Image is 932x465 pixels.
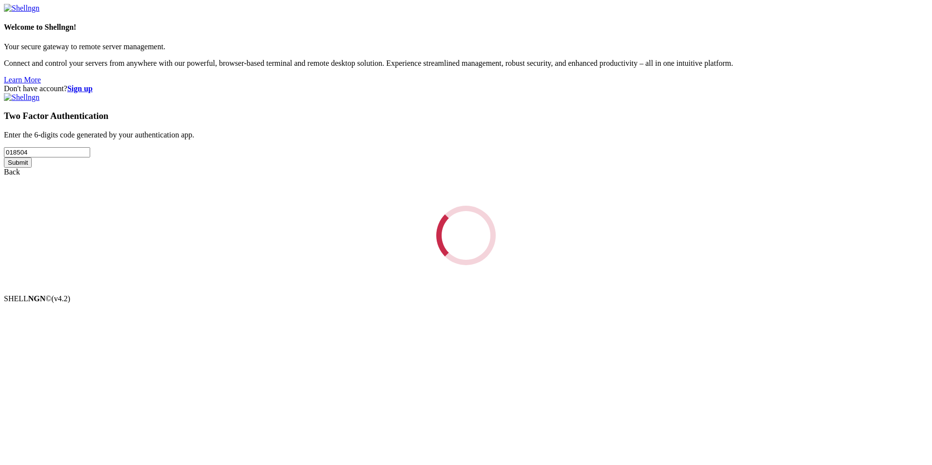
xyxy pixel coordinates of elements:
[4,76,41,84] a: Learn More
[67,84,93,93] a: Sign up
[4,157,32,168] input: Submit
[4,131,928,139] p: Enter the 6-digits code generated by your authentication app.
[4,4,39,13] img: Shellngn
[4,168,20,176] a: Back
[4,111,928,121] h3: Two Factor Authentication
[28,294,46,303] b: NGN
[4,147,90,157] input: Two factor code
[4,93,39,102] img: Shellngn
[4,23,928,32] h4: Welcome to Shellngn!
[4,294,70,303] span: SHELL ©
[4,84,928,93] div: Don't have account?
[424,194,508,277] div: Loading...
[4,59,928,68] p: Connect and control your servers from anywhere with our powerful, browser-based terminal and remo...
[4,42,928,51] p: Your secure gateway to remote server management.
[52,294,71,303] span: 4.2.0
